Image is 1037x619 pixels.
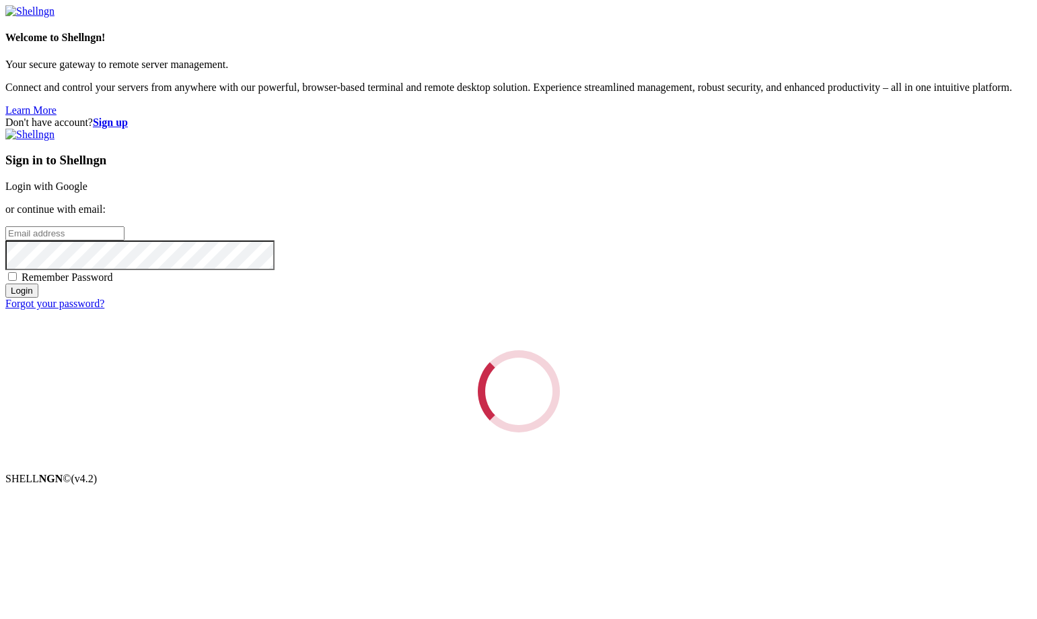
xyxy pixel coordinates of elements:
[39,473,63,484] b: NGN
[5,129,55,141] img: Shellngn
[5,59,1032,71] p: Your secure gateway to remote server management.
[93,117,128,128] a: Sign up
[5,117,1032,129] div: Don't have account?
[5,181,87,192] a: Login with Google
[5,284,38,298] input: Login
[5,153,1032,168] h3: Sign in to Shellngn
[5,203,1032,216] p: or continue with email:
[22,271,113,283] span: Remember Password
[5,104,57,116] a: Learn More
[5,298,104,309] a: Forgot your password?
[5,226,124,240] input: Email address
[5,5,55,18] img: Shellngn
[8,272,17,281] input: Remember Password
[71,473,98,484] span: 4.2.0
[5,82,1032,94] p: Connect and control your servers from anywhere with our powerful, browser-based terminal and remo...
[461,334,575,449] div: Loading...
[5,32,1032,44] h4: Welcome to Shellngn!
[5,473,97,484] span: SHELL ©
